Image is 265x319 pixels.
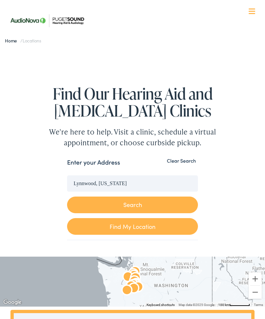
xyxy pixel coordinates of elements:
button: Clear Search [165,158,198,164]
div: AudioNova [126,274,147,295]
div: AudioNova [116,280,137,301]
div: AudioNova [123,264,144,285]
div: AudioNova [123,266,144,287]
span: / [5,37,41,44]
div: AudioNova [125,268,146,289]
input: Enter your address or zip code [67,175,198,192]
label: Enter your Address [67,158,120,167]
span: Locations [23,37,41,44]
button: Map Scale: 100 km per 59 pixels [216,302,252,307]
button: Keyboard shortcuts [147,303,175,307]
span: Map data ©2025 Google [179,303,214,307]
div: AudioNova [123,279,144,299]
div: We're here to help. Visit a clinic, schedule a virtual appointment, or choose curbside pickup. [28,126,237,148]
div: AudioNova [128,277,149,298]
div: AudioNova [124,271,145,292]
div: Puget Sound Hearing Aid &#038; Audiology by AudioNova [125,262,146,283]
div: AudioNova [117,267,138,288]
img: Google [2,298,23,307]
div: AudioNova [121,276,142,297]
a: Open this area in Google Maps (opens a new window) [2,298,23,307]
div: AudioNova [123,275,144,296]
a: Home [5,37,20,44]
a: Find My Location [67,218,198,235]
button: Zoom in [249,272,262,285]
span: 100 km [218,303,229,307]
a: Terms (opens in new tab) [254,303,263,307]
button: Search [67,197,198,213]
button: Zoom out [249,286,262,299]
h1: Find Our Hearing Aid and [MEDICAL_DATA] Clinics [5,85,260,120]
a: What We Offer [10,26,260,40]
